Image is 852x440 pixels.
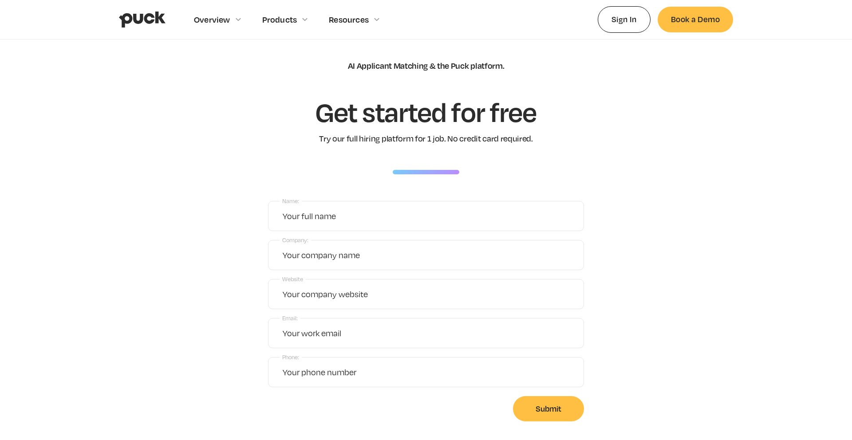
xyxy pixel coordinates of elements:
[280,351,302,363] label: Phone:
[268,279,584,309] input: Your company website
[194,15,230,24] div: Overview
[262,15,297,24] div: Products
[598,6,651,32] a: Sign In
[513,396,584,421] input: Submit
[348,61,505,71] div: AI Applicant Matching & the Puck platform.
[268,240,584,270] input: Your company name
[268,201,584,421] form: Free trial sign up
[316,97,536,126] h1: Get started for free
[268,318,584,348] input: Your work email
[268,201,584,231] input: Your full name
[268,357,584,387] input: Your phone number
[280,195,302,207] label: Name:
[280,273,306,285] label: Website
[329,15,369,24] div: Resources
[658,7,733,32] a: Book a Demo
[319,134,533,143] div: Try our full hiring platform for 1 job. No credit card required.
[280,312,300,324] label: Email:
[280,234,311,246] label: Company:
